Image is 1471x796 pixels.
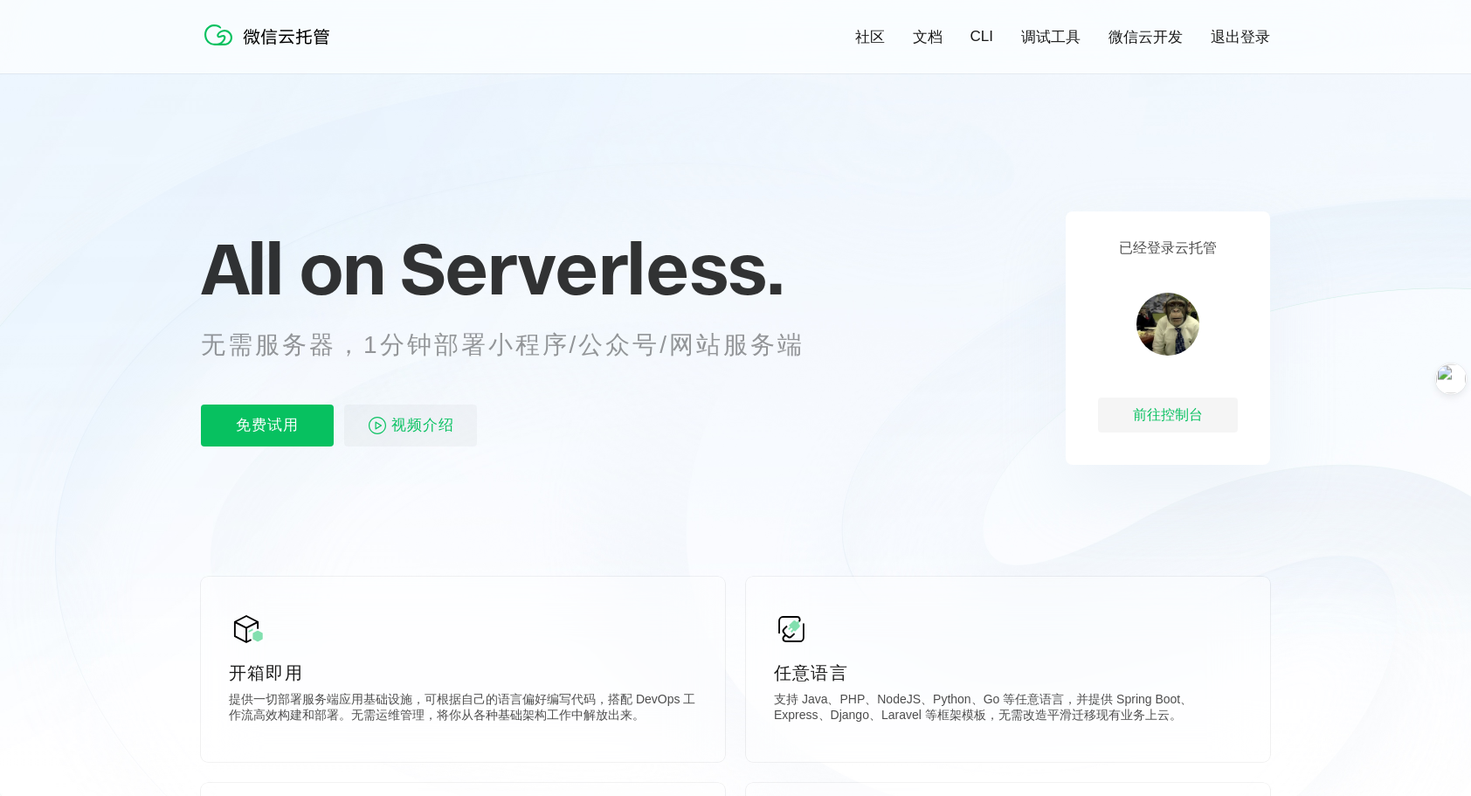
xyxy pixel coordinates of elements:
[1021,27,1081,47] a: 调试工具
[970,28,993,45] a: CLI
[201,225,383,312] span: All on
[913,27,943,47] a: 文档
[391,405,454,446] span: 视频介绍
[400,225,784,312] span: Serverless.
[1108,27,1183,47] a: 微信云开发
[774,661,1242,685] p: 任意语言
[774,692,1242,727] p: 支持 Java、PHP、NodeJS、Python、Go 等任意语言，并提供 Spring Boot、Express、Django、Laravel 等框架模板，无需改造平滑迁移现有业务上云。
[1211,27,1270,47] a: 退出登录
[1098,398,1238,433] div: 前往控制台
[367,415,388,436] img: video_play.svg
[201,40,341,55] a: 微信云托管
[1119,239,1217,258] p: 已经登录云托管
[201,17,341,52] img: 微信云托管
[229,661,697,685] p: 开箱即用
[201,328,837,363] p: 无需服务器，1分钟部署小程序/公众号/网站服务端
[229,692,697,727] p: 提供一切部署服务端应用基础设施，可根据自己的语言偏好编写代码，搭配 DevOps 工作流高效构建和部署。无需运维管理，将你从各种基础架构工作中解放出来。
[855,27,885,47] a: 社区
[201,405,334,446] p: 免费试用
